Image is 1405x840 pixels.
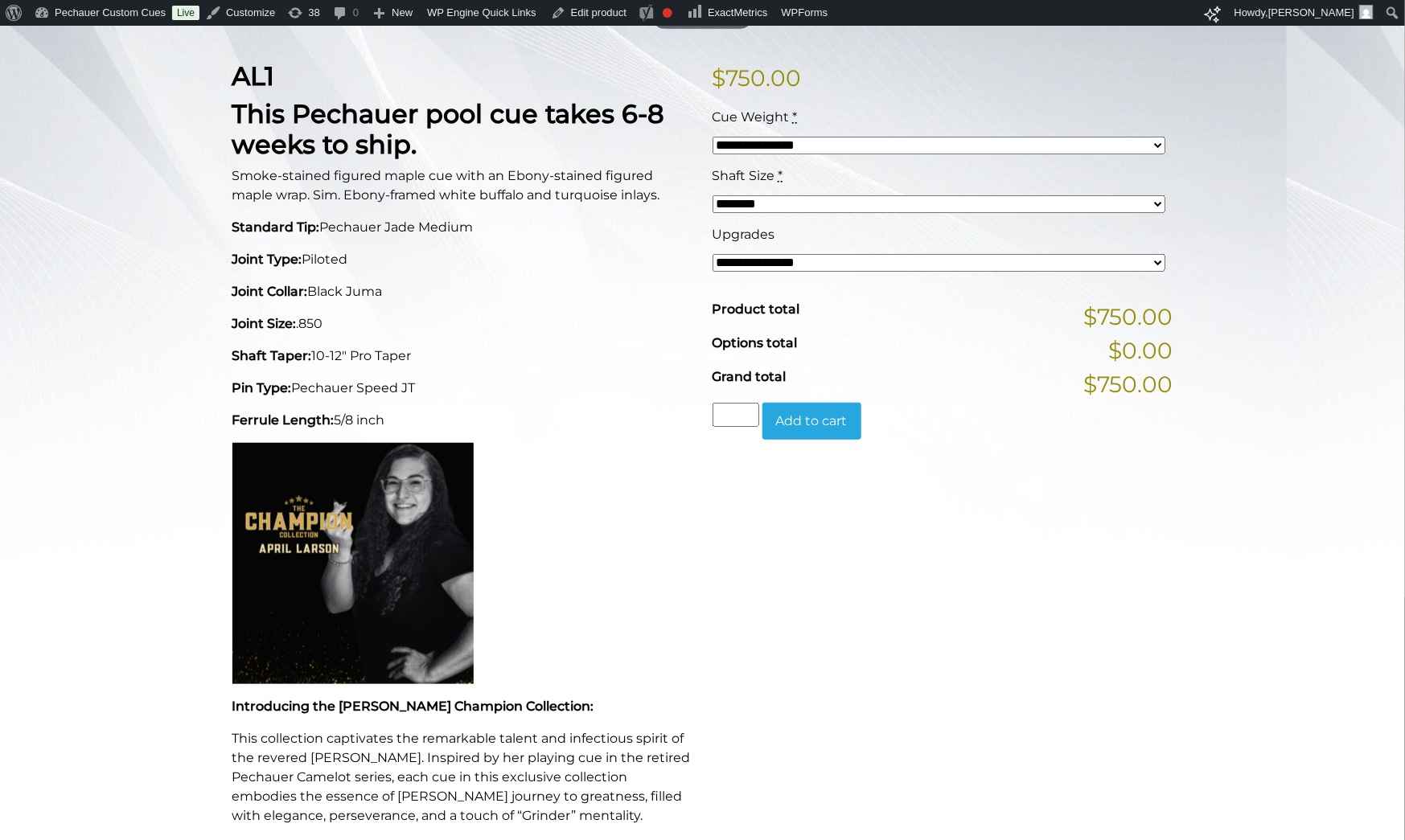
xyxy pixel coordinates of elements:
strong: This Pechauer pool cue takes 6-8 weeks to ship. [232,98,665,160]
strong: Shaft Taper: [232,348,312,363]
span: ExactMetrics [708,6,767,18]
span: Smoke-stained figured maple cue with an Ebony-stained figured maple wrap. Sim. Ebony-framed white... [232,168,660,203]
p: Pechauer Speed JT [232,379,693,398]
strong: Joint Size: [232,316,297,331]
p: Piloted [232,250,693,269]
span: $750.00 [1084,367,1173,401]
p: 10-12" Pro Taper [232,346,693,366]
strong: AL1 [232,60,275,92]
input: Product quantity [713,403,759,427]
span: Options total [713,335,798,350]
p: This collection captivates the remarkable talent and infectious spirit of the revered [PERSON_NAM... [232,729,693,826]
strong: Pin Type: [232,380,292,395]
span: Shaft Size [713,168,775,183]
button: Add to cart [762,403,861,440]
strong: Introducing the [PERSON_NAME] Champion Collection: [232,699,594,714]
abbr: required [793,109,798,125]
p: Black Juma [232,282,693,301]
span: $ [713,64,726,92]
span: $0.00 [1109,334,1173,367]
span: Upgrades [713,227,775,242]
p: .850 [232,314,693,334]
span: Product total [713,301,800,317]
strong: Joint Type: [232,252,302,267]
span: Grand total [713,369,787,384]
span: [PERSON_NAME] [1268,6,1354,18]
span: Cue Weight [713,109,790,125]
strong: Joint Collar: [232,284,308,299]
a: Live [172,6,199,20]
div: Focus keyphrase not set [663,8,672,18]
abbr: required [779,168,783,183]
span: $750.00 [1084,300,1173,334]
strong: Ferrule Length: [232,412,335,428]
p: 5/8 inch [232,411,693,430]
bdi: 750.00 [713,64,802,92]
p: Pechauer Jade Medium [232,218,693,237]
strong: Standard Tip: [232,219,320,235]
